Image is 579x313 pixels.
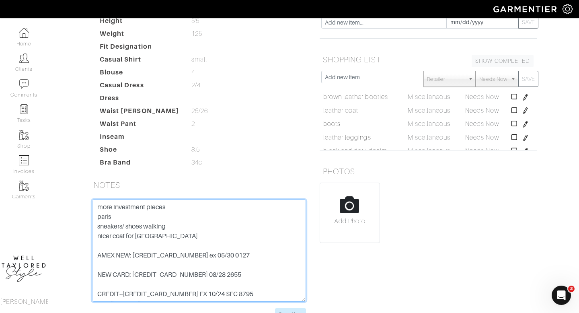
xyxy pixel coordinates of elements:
span: 2 [191,119,195,129]
img: dashboard-icon-dbcd8f5a0b271acd01030246c82b418ddd0df26cd7fceb0bd07c9910d44c42f6.png [19,28,29,38]
span: 34c [191,158,202,167]
img: garments-icon-b7da505a4dc4fd61783c78ac3ca0ef83fa9d6f193b1c9dc38574b1d14d53ca28.png [19,181,29,191]
img: pen-cf24a1663064a2ec1b9c1bd2387e9de7a2fa800b781884d57f21acf72779bad2.png [522,121,529,128]
dt: Blouse [94,68,185,80]
button: SAVE [518,16,538,29]
img: comment-icon-a0a6a9ef722e966f86d9cbdc48e553b5cf19dbc54f86b18d962a5391bc8f6eb6.png [19,79,29,89]
span: Needs Now [465,107,499,114]
span: 2/4 [191,80,201,90]
input: Add new item... [321,16,447,29]
dt: Bra Band [94,158,185,171]
dt: Weight [94,29,185,42]
img: orders-icon-0abe47150d42831381b5fb84f609e132dff9fe21cb692f30cb5eec754e2cba89.png [19,155,29,165]
textarea: more investment pieces paris- sneakers/ shoes walking nicer coat for [GEOGRAPHIC_DATA] AMEX NEW: ... [92,200,306,302]
img: clients-icon-6bae9207a08558b7cb47a8932f037763ab4055f8c8b6bfacd5dc20c3e0201464.png [19,53,29,63]
span: small [191,55,207,64]
h5: NOTES [90,177,308,193]
dt: Waist Pant [94,119,185,132]
span: Miscellaneous [408,147,451,154]
img: garmentier-logo-header-white-b43fb05a5012e4ada735d5af1a66efaba907eab6374d6393d1fbf88cb4ef424d.png [489,2,563,16]
a: black and dark denim [323,146,387,156]
span: Needs Now [465,120,499,128]
dt: Waist [PERSON_NAME] [94,106,185,119]
span: 3 [568,286,575,292]
a: leather coat [323,106,359,115]
span: Needs Now [465,93,499,101]
span: 125 [191,29,202,39]
a: leather leggings [323,133,371,142]
img: garments-icon-b7da505a4dc4fd61783c78ac3ca0ef83fa9d6f193b1c9dc38574b1d14d53ca28.png [19,130,29,140]
a: brown leather booties [323,92,388,102]
h5: SHOPPING LIST [320,51,537,68]
dt: Shoe [94,145,185,158]
iframe: Intercom live chat [552,286,571,305]
button: SAVE [518,71,538,87]
img: pen-cf24a1663064a2ec1b9c1bd2387e9de7a2fa800b781884d57f21acf72779bad2.png [522,148,529,154]
span: Miscellaneous [408,134,451,141]
dt: Casual Shirt [94,55,185,68]
span: 4 [191,68,195,77]
dt: Inseam [94,132,185,145]
img: pen-cf24a1663064a2ec1b9c1bd2387e9de7a2fa800b781884d57f21acf72779bad2.png [522,107,529,114]
h5: PHOTOS [320,163,537,179]
span: Needs Now [465,147,499,154]
dt: Fit Designation [94,42,185,55]
dt: Dress [94,93,185,106]
img: reminder-icon-8004d30b9f0a5d33ae49ab947aed9ed385cf756f9e5892f1edd6e32f2345188e.png [19,104,29,114]
dt: Casual Dress [94,80,185,93]
img: gear-icon-white-bd11855cb880d31180b6d7d6211b90ccbf57a29d726f0c71d8c61bd08dd39cc2.png [563,4,573,14]
span: 8.5 [191,145,200,154]
img: pen-cf24a1663064a2ec1b9c1bd2387e9de7a2fa800b781884d57f21acf72779bad2.png [522,94,529,101]
input: Add new item [321,71,424,83]
a: boots [323,119,341,129]
a: SHOW COMPLETED [472,55,534,67]
span: Needs Now [465,134,499,141]
span: Miscellaneous [408,93,451,101]
span: 25/26 [191,106,208,116]
dt: Height [94,16,185,29]
span: Retailer [427,71,465,87]
span: Miscellaneous [408,120,451,128]
span: 5'5 [191,16,199,26]
span: Needs Now [479,71,507,87]
span: Miscellaneous [408,107,451,114]
img: pen-cf24a1663064a2ec1b9c1bd2387e9de7a2fa800b781884d57f21acf72779bad2.png [522,135,529,141]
